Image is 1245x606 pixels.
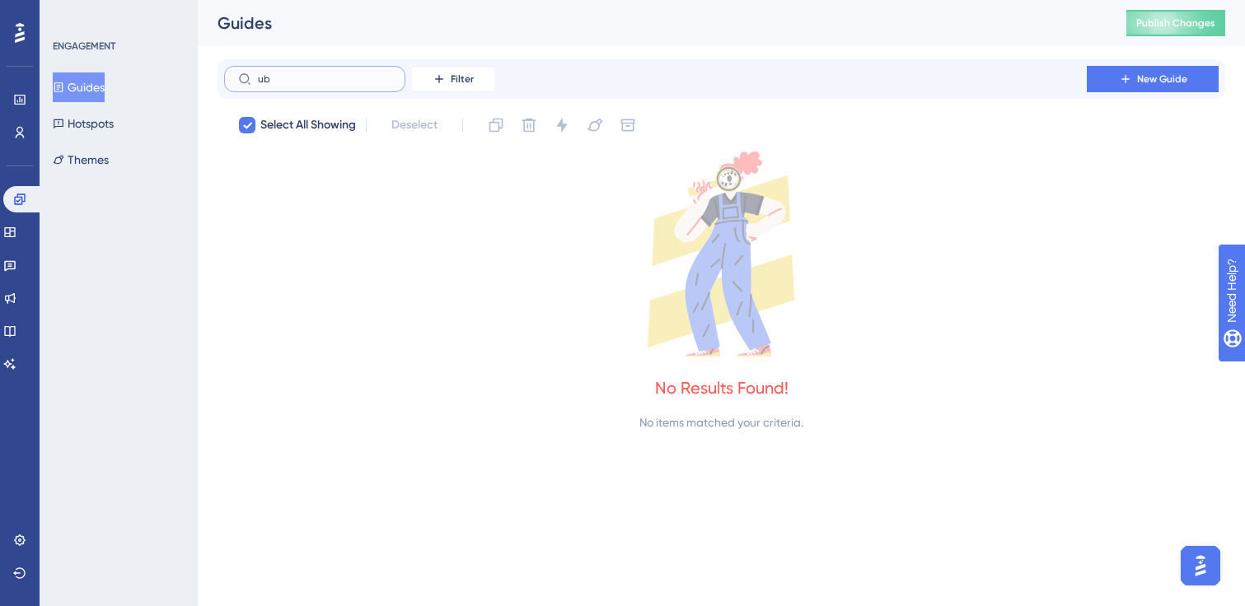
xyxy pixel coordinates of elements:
[451,72,474,86] span: Filter
[53,145,109,175] button: Themes
[260,115,356,135] span: Select All Showing
[218,12,1085,35] div: Guides
[1176,541,1225,590] iframe: UserGuiding AI Assistant Launcher
[377,110,452,140] button: Deselect
[53,40,115,53] div: ENGAGEMENT
[391,115,438,135] span: Deselect
[1136,16,1215,30] span: Publish Changes
[1087,66,1219,92] button: New Guide
[258,73,391,85] input: Search
[53,109,114,138] button: Hotspots
[39,4,103,24] span: Need Help?
[655,376,789,399] div: No Results Found!
[639,413,803,432] div: No items matched your criteria.
[53,72,105,102] button: Guides
[1126,10,1225,36] button: Publish Changes
[412,66,494,92] button: Filter
[1137,72,1187,86] span: New Guide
